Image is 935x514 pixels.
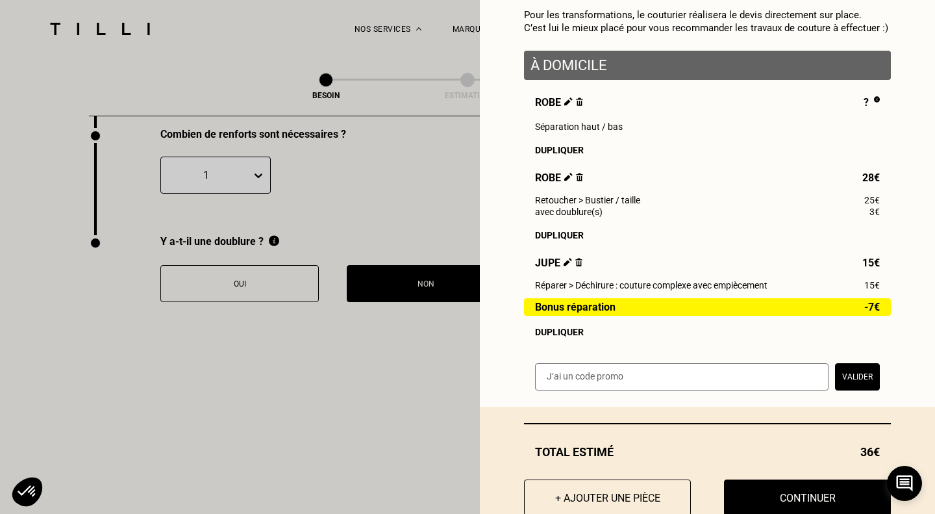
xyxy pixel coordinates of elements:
[860,445,880,459] span: 36€
[874,96,880,103] img: Pourquoi le prix est indéfini ?
[535,195,640,205] span: Retoucher > Bustier / taille
[535,363,829,391] input: J‘ai un code promo
[535,280,767,290] span: Réparer > Déchirure : couture complexe avec empiècement
[535,327,880,337] div: Dupliquer
[864,195,880,205] span: 25€
[862,257,880,269] span: 15€
[835,363,880,391] button: Valider
[564,258,572,266] img: Éditer
[564,97,573,106] img: Éditer
[524,445,891,459] div: Total estimé
[576,97,583,106] img: Supprimer
[535,96,583,110] span: Robe
[564,173,573,181] img: Éditer
[576,173,583,181] img: Supprimer
[530,57,884,73] p: À domicile
[535,122,623,132] span: Séparation haut / bas
[524,8,891,34] p: Pour les transformations, le couturier réalisera le devis directement sur place. C’est lui le mie...
[535,145,880,155] div: Dupliquer
[864,280,880,290] span: 15€
[535,172,583,184] span: Robe
[535,207,603,217] span: avec doublure(s)
[864,302,880,313] span: -7€
[535,230,880,240] div: Dupliquer
[535,257,582,269] span: Jupe
[864,96,880,110] div: ?
[535,302,616,313] span: Bonus réparation
[862,172,880,184] span: 28€
[575,258,582,266] img: Supprimer
[869,207,880,217] span: 3€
